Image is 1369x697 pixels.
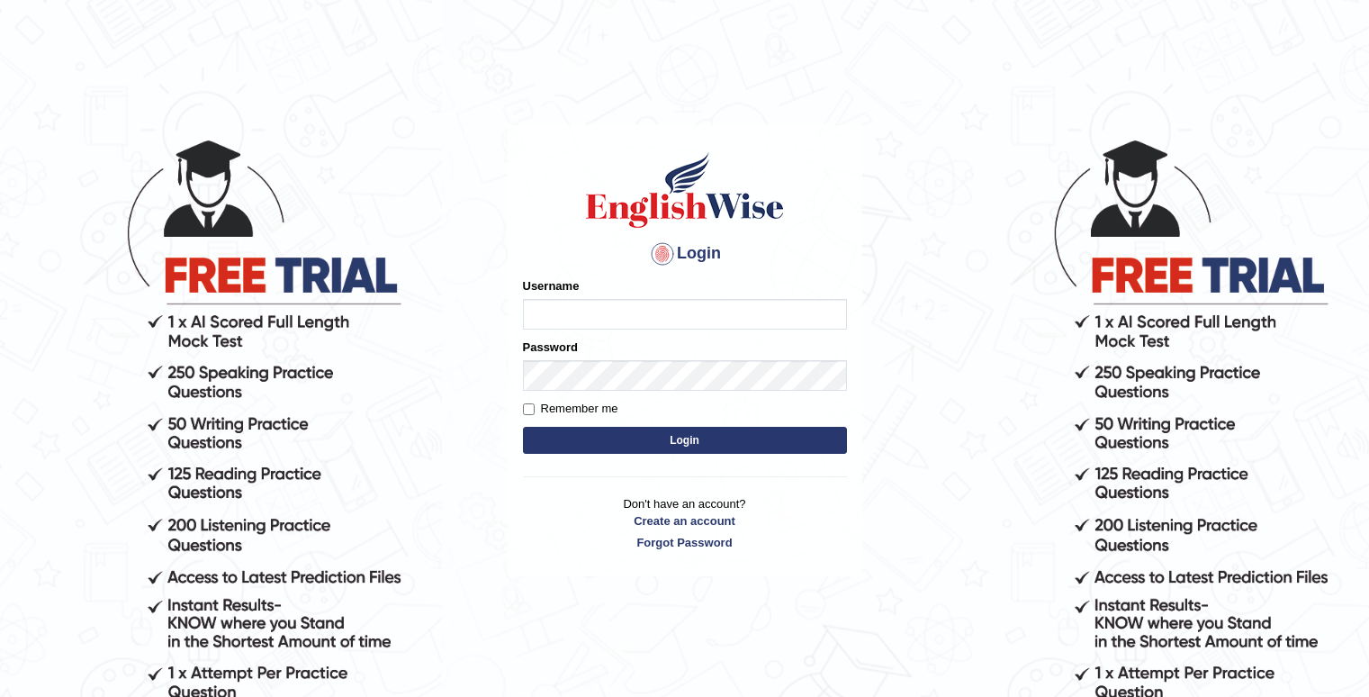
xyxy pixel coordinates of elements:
[523,512,847,530] a: Create an account
[523,400,618,418] label: Remember me
[523,495,847,551] p: Don't have an account?
[523,403,535,415] input: Remember me
[523,534,847,551] a: Forgot Password
[582,149,788,231] img: Logo of English Wise sign in for intelligent practice with AI
[523,427,847,454] button: Login
[523,277,580,294] label: Username
[523,240,847,268] h4: Login
[523,339,578,356] label: Password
